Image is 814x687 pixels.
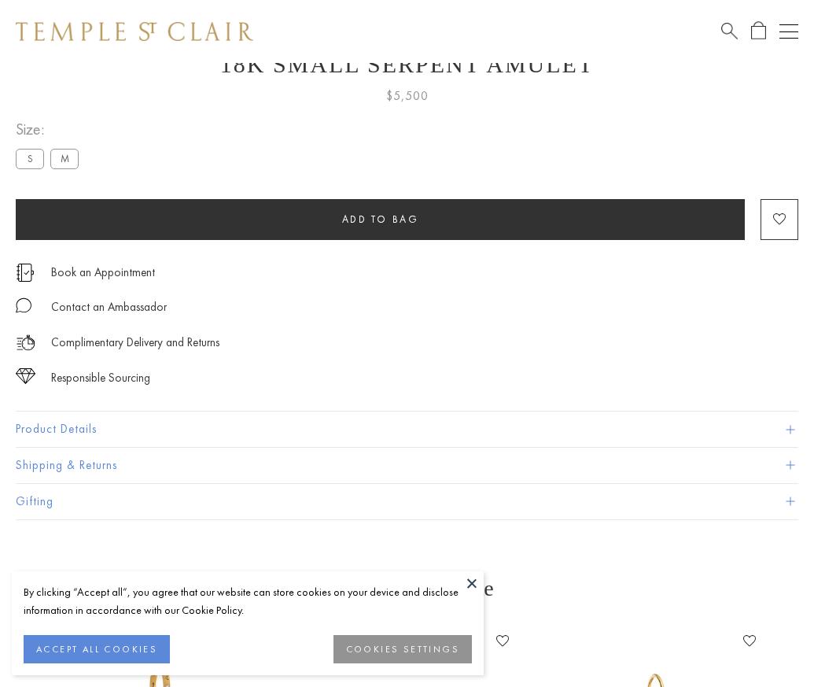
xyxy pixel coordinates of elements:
[16,22,253,41] img: Temple St. Clair
[16,149,44,168] label: S
[16,412,798,447] button: Product Details
[342,212,419,226] span: Add to bag
[386,86,429,106] span: $5,500
[16,448,798,483] button: Shipping & Returns
[16,368,35,384] img: icon_sourcing.svg
[333,635,472,663] button: COOKIES SETTINGS
[51,264,155,281] a: Book an Appointment
[16,333,35,353] img: icon_delivery.svg
[51,368,150,388] div: Responsible Sourcing
[50,149,79,168] label: M
[16,264,35,282] img: icon_appointment.svg
[751,21,766,41] a: Open Shopping Bag
[16,484,798,519] button: Gifting
[24,635,170,663] button: ACCEPT ALL COOKIES
[16,116,85,142] span: Size:
[16,51,798,78] h1: 18K Small Serpent Amulet
[779,22,798,41] button: Open navigation
[721,21,738,41] a: Search
[16,297,31,313] img: MessageIcon-01_2.svg
[16,199,745,240] button: Add to bag
[24,583,472,619] div: By clicking “Accept all”, you agree that our website can store cookies on your device and disclos...
[51,297,167,317] div: Contact an Ambassador
[51,333,219,353] p: Complimentary Delivery and Returns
